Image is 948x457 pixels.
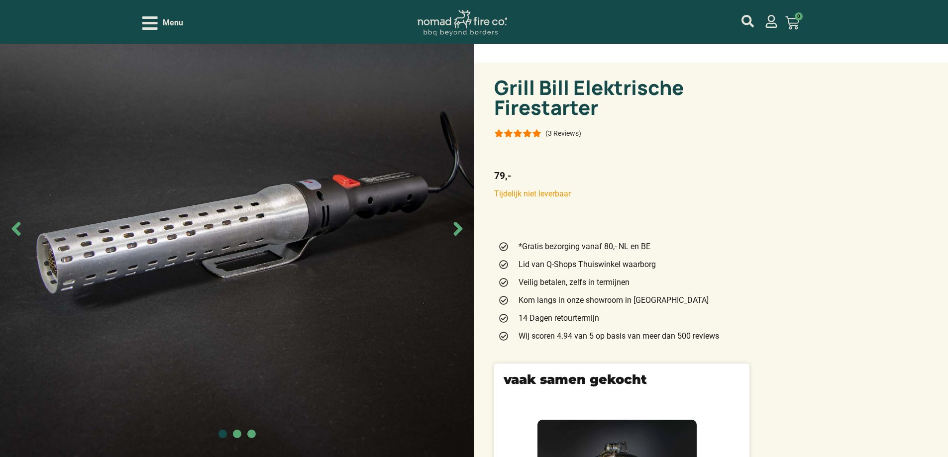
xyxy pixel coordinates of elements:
a: 14 Dagen retourtermijn [498,312,745,324]
p: (3 Reviews) [545,129,581,137]
span: Wij scoren 4.94 van 5 op basis van meer dan 500 reviews [516,330,719,342]
span: Menu [163,17,183,29]
span: Veilig betalen, zelfs in termijnen [516,276,630,288]
span: *Gratis bezorging vanaf 80,- NL en BE [516,241,650,253]
span: Previous slide [5,217,27,240]
a: Wij scoren 4.94 van 5 op basis van meer dan 500 reviews [498,330,745,342]
a: Kom langs in onze showroom in [GEOGRAPHIC_DATA] [498,294,745,306]
a: Veilig betalen, zelfs in termijnen [498,276,745,288]
h2: vaak samen gekocht [504,373,740,386]
a: mijn account [765,15,778,28]
span: Next slide [447,217,469,240]
a: Lid van Q-Shops Thuiswinkel waarborg [498,259,745,271]
a: mijn account [741,15,754,27]
img: Nomad Logo [418,10,507,36]
span: Lid van Q-Shops Thuiswinkel waarborg [516,259,656,271]
h1: Grill Bill Elektrische Firestarter [494,78,749,117]
div: Open/Close Menu [142,14,183,32]
span: Go to slide 2 [233,430,241,438]
span: 0 [795,12,803,20]
span: Kom langs in onze showroom in [GEOGRAPHIC_DATA] [516,294,709,306]
p: Tijdelijk niet leverbaar [494,188,749,200]
a: 0 [773,10,811,36]
span: Go to slide 1 [218,430,227,438]
span: 14 Dagen retourtermijn [516,312,599,324]
span: Go to slide 3 [247,430,256,438]
a: *Gratis bezorging vanaf 80,- NL en BE [498,241,745,253]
